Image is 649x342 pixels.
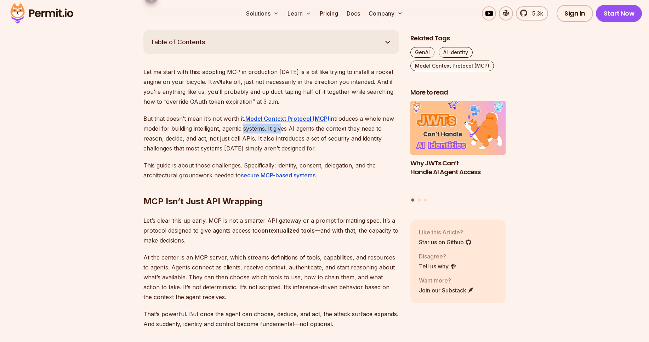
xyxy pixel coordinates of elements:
a: Docs [344,6,363,21]
button: Solutions [243,6,282,21]
p: Like this Article? [419,228,472,236]
button: Learn [285,6,314,21]
a: Model Context Protocol (MCP) [245,115,330,122]
a: secure MCP-based systems [241,172,315,179]
a: Why JWTs Can’t Handle AI Agent AccessWhy JWTs Can’t Handle AI Agent Access [410,101,506,194]
a: AI Identity [439,47,473,58]
p: But that doesn’t mean it’s not worth it. introduces a whole new model for building intelligent, a... [143,114,399,153]
p: Disagree? [419,252,456,261]
p: At the center is an MCP server, which streams definitions of tools, capabilities, and resources t... [143,252,399,302]
a: Join our Substack [419,286,474,295]
a: Tell us why [419,262,456,270]
a: GenAI [410,47,434,58]
a: Start Now [596,5,642,22]
a: Model Context Protocol (MCP) [410,61,494,71]
p: Let me start with this: adopting MCP in production [DATE] is a bit like trying to install a rocke... [143,67,399,107]
h2: More to read [410,88,506,97]
button: Table of Contents [143,30,399,54]
div: Posts [410,101,506,203]
a: Sign In [557,5,593,22]
h2: MCP Isn’t Just API Wrapping [143,167,399,207]
h2: Related Tags [410,34,506,43]
em: will [212,78,221,85]
li: 1 of 3 [410,101,506,194]
p: Let’s clear this up early. MCP is not a smarter API gateway or a prompt formatting spec. It’s a p... [143,216,399,245]
h3: Why JWTs Can’t Handle AI Agent Access [410,159,506,177]
a: Pricing [317,6,341,21]
a: Star us on Github [419,238,472,246]
span: Table of Contents [150,37,205,47]
button: Go to slide 1 [411,199,415,202]
button: Company [366,6,406,21]
img: Permit logo [7,1,76,25]
button: Go to slide 3 [424,199,427,201]
strong: contextualized tools [258,227,315,234]
p: Want more? [419,276,474,285]
p: That’s powerful. But once the agent can choose, deduce, and act, the attack surface expands. And ... [143,309,399,329]
span: 5.3k [528,9,543,18]
p: This guide is about those challenges. Specifically: identity, consent, delegation, and the archit... [143,160,399,180]
img: Why JWTs Can’t Handle AI Agent Access [410,101,506,155]
button: Go to slide 2 [418,199,421,201]
a: 5.3k [516,6,548,21]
